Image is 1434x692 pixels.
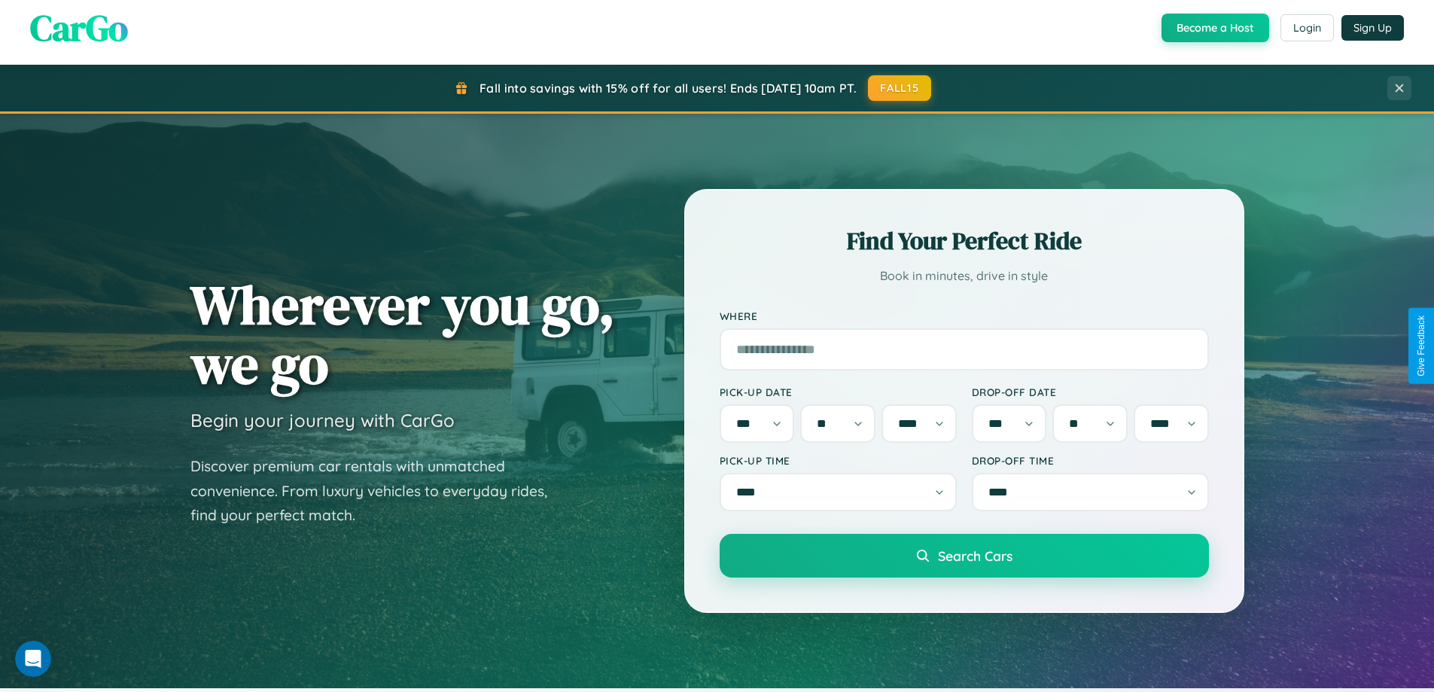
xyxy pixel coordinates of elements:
h1: Wherever you go, we go [190,275,615,394]
button: Search Cars [720,534,1209,578]
label: Where [720,309,1209,322]
button: Sign Up [1341,15,1404,41]
button: Become a Host [1162,14,1269,42]
label: Drop-off Time [972,454,1209,467]
iframe: Intercom live chat [15,641,51,677]
button: FALL15 [868,75,931,101]
p: Book in minutes, drive in style [720,265,1209,287]
span: CarGo [30,3,128,53]
div: Give Feedback [1416,316,1426,376]
h3: Begin your journey with CarGo [190,409,455,431]
span: Fall into savings with 15% off for all users! Ends [DATE] 10am PT. [480,81,857,96]
h2: Find Your Perfect Ride [720,224,1209,258]
p: Discover premium car rentals with unmatched convenience. From luxury vehicles to everyday rides, ... [190,454,567,528]
button: Login [1280,14,1334,41]
label: Pick-up Time [720,454,957,467]
span: Search Cars [938,547,1012,564]
label: Drop-off Date [972,386,1209,398]
label: Pick-up Date [720,386,957,398]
